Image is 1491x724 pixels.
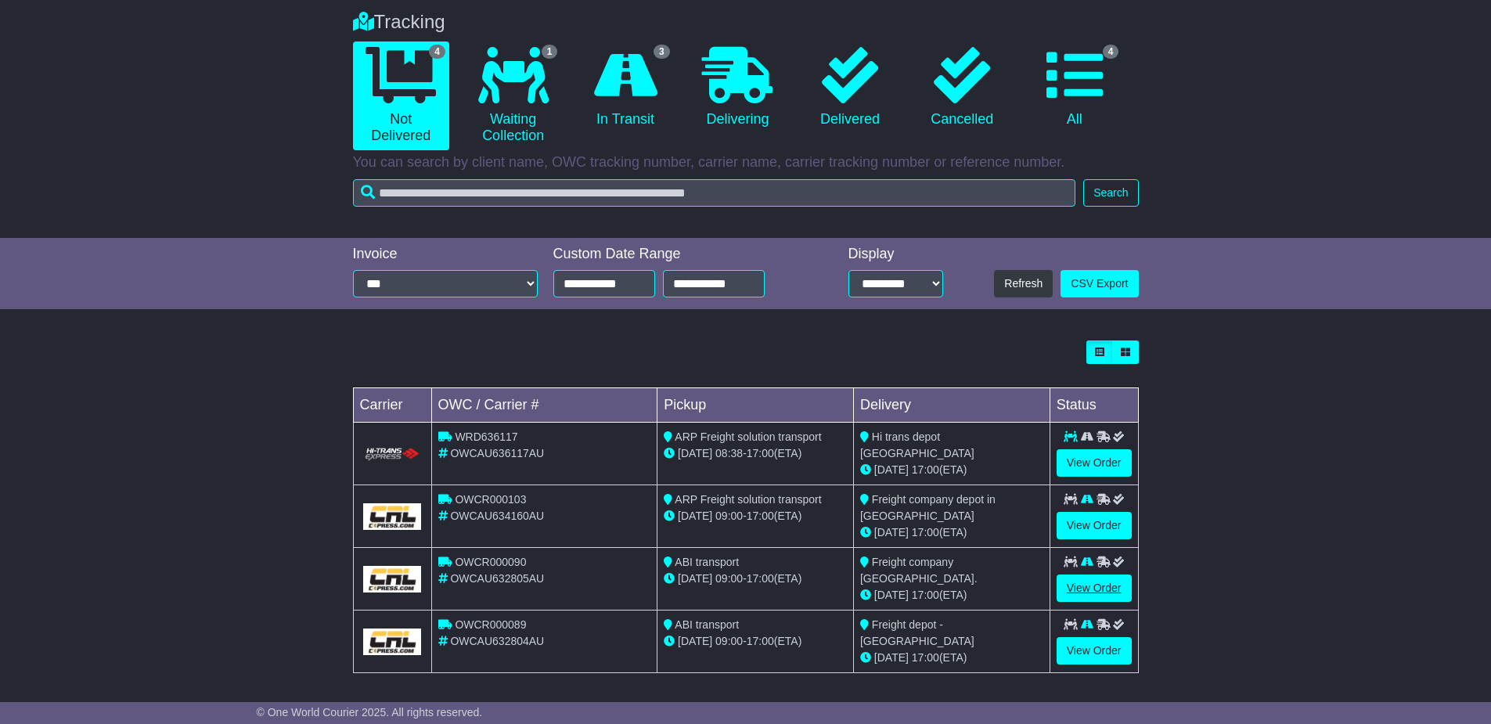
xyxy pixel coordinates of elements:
div: (ETA) [860,587,1043,603]
div: (ETA) [860,524,1043,541]
span: 08:38 [715,447,743,459]
a: View Order [1057,575,1132,602]
span: OWCAU632805AU [450,572,544,585]
span: OWCR000089 [455,618,526,631]
img: GetCarrierServiceLogo [363,566,422,593]
a: Delivering [690,41,786,134]
span: Hi trans depot [GEOGRAPHIC_DATA] [860,430,974,459]
span: 17:00 [912,526,939,538]
span: 3 [654,45,670,59]
span: © One World Courier 2025. All rights reserved. [257,706,483,719]
span: [DATE] [678,635,712,647]
div: - (ETA) [664,571,847,587]
span: [DATE] [678,572,712,585]
a: CSV Export [1061,270,1138,297]
button: Refresh [994,270,1053,297]
span: OWCAU632804AU [450,635,544,647]
span: 1 [542,45,558,59]
span: 17:00 [912,651,939,664]
span: OWCAU634160AU [450,510,544,522]
span: OWCR000103 [455,493,526,506]
span: WRD636117 [455,430,517,443]
img: GetCarrierServiceLogo [363,629,422,655]
div: (ETA) [860,462,1043,478]
span: 17:00 [912,463,939,476]
a: View Order [1057,637,1132,665]
a: 4 Not Delivered [353,41,449,150]
button: Search [1083,179,1138,207]
span: [DATE] [678,447,712,459]
span: Freight company [GEOGRAPHIC_DATA]. [860,556,978,585]
span: 17:00 [747,635,774,647]
p: You can search by client name, OWC tracking number, carrier name, carrier tracking number or refe... [353,154,1139,171]
span: 17:00 [747,572,774,585]
a: Cancelled [914,41,1010,134]
span: ABI transport [675,556,739,568]
span: 17:00 [747,510,774,522]
span: Freight depot - [GEOGRAPHIC_DATA] [860,618,974,647]
td: Carrier [353,388,431,423]
a: 3 In Transit [577,41,673,134]
span: [DATE] [874,651,909,664]
div: - (ETA) [664,633,847,650]
span: Freight company depot in [GEOGRAPHIC_DATA] [860,493,996,522]
span: [DATE] [874,463,909,476]
span: ARP Freight solution transport [675,493,821,506]
span: 09:00 [715,635,743,647]
a: View Order [1057,512,1132,539]
span: OWCAU636117AU [450,447,544,459]
td: Status [1050,388,1138,423]
td: Pickup [657,388,854,423]
a: View Order [1057,449,1132,477]
div: Invoice [353,246,538,263]
span: 09:00 [715,572,743,585]
span: 4 [1103,45,1119,59]
a: 4 All [1026,41,1122,134]
span: [DATE] [678,510,712,522]
td: Delivery [853,388,1050,423]
a: 1 Waiting Collection [465,41,561,150]
span: 09:00 [715,510,743,522]
div: Display [848,246,943,263]
div: Custom Date Range [553,246,805,263]
div: - (ETA) [664,445,847,462]
div: - (ETA) [664,508,847,524]
span: 17:00 [912,589,939,601]
span: 17:00 [747,447,774,459]
img: GetCarrierServiceLogo [363,503,422,530]
span: [DATE] [874,589,909,601]
span: OWCR000090 [455,556,526,568]
span: 4 [429,45,445,59]
img: HiTrans.png [363,447,422,462]
div: Tracking [345,11,1147,34]
td: OWC / Carrier # [431,388,657,423]
span: ARP Freight solution transport [675,430,821,443]
div: (ETA) [860,650,1043,666]
span: [DATE] [874,526,909,538]
a: Delivered [801,41,898,134]
span: ABI transport [675,618,739,631]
